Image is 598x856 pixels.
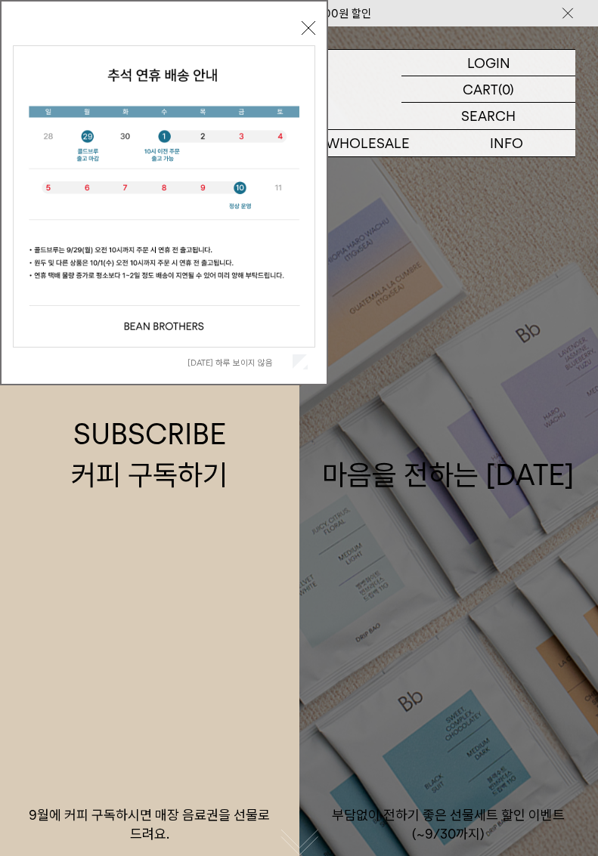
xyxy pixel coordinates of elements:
p: CART [463,76,498,102]
img: 5e4d662c6b1424087153c0055ceb1a13_140731.jpg [14,46,314,347]
a: CART (0) [401,76,575,103]
div: 마음을 전하는 [DATE] [322,414,575,494]
div: SUBSCRIBE 커피 구독하기 [71,414,228,494]
p: WHOLESALE [299,130,438,156]
button: 닫기 [302,21,315,35]
p: LOGIN [467,50,510,76]
label: [DATE] 하루 보이지 않음 [187,357,290,368]
a: LOGIN [401,50,575,76]
p: INFO [437,130,575,156]
p: (0) [498,76,514,102]
p: SEARCH [461,103,516,129]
